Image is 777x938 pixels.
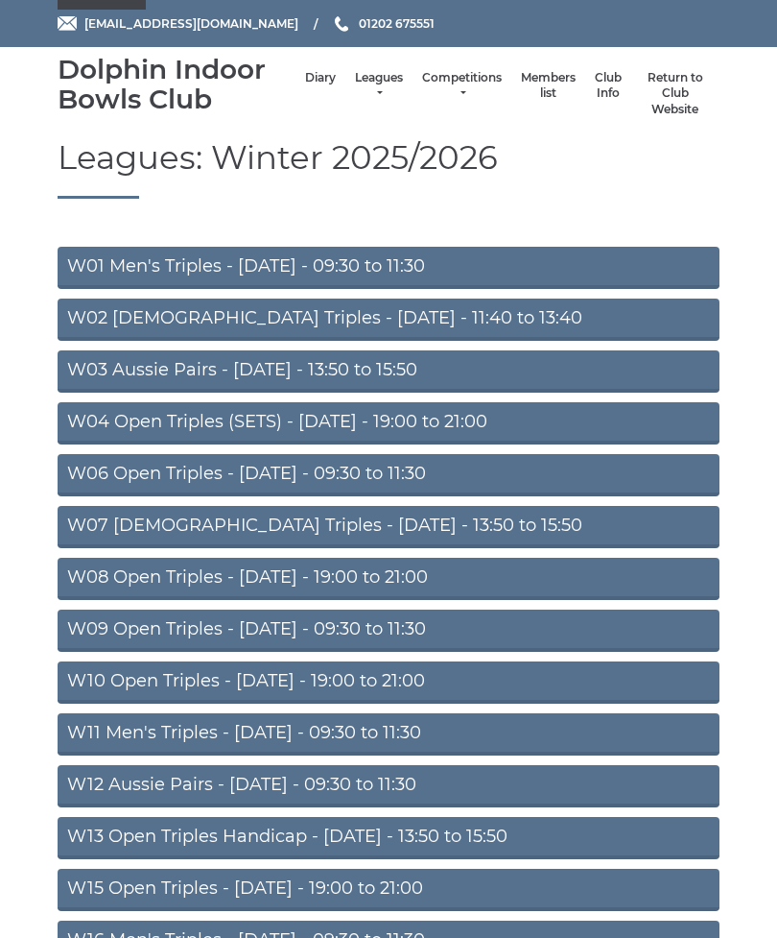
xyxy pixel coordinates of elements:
a: W10 Open Triples - [DATE] - 19:00 to 21:00 [58,661,719,704]
a: Email [EMAIL_ADDRESS][DOMAIN_NAME] [58,14,298,33]
a: W09 Open Triples - [DATE] - 09:30 to 11:30 [58,610,719,652]
a: Club Info [595,70,622,102]
a: W08 Open Triples - [DATE] - 19:00 to 21:00 [58,558,719,600]
a: W04 Open Triples (SETS) - [DATE] - 19:00 to 21:00 [58,402,719,445]
span: 01202 675551 [359,16,435,31]
a: W01 Men's Triples - [DATE] - 09:30 to 11:30 [58,247,719,289]
a: W06 Open Triples - [DATE] - 09:30 to 11:30 [58,454,719,496]
a: W07 [DEMOGRAPHIC_DATA] Triples - [DATE] - 13:50 to 15:50 [58,506,719,548]
a: Return to Club Website [641,70,710,118]
a: W12 Aussie Pairs - [DATE] - 09:30 to 11:30 [58,765,719,807]
span: [EMAIL_ADDRESS][DOMAIN_NAME] [84,16,298,31]
h1: Leagues: Winter 2025/2026 [58,140,719,198]
a: Members list [521,70,576,102]
a: W03 Aussie Pairs - [DATE] - 13:50 to 15:50 [58,350,719,393]
a: W13 Open Triples Handicap - [DATE] - 13:50 to 15:50 [58,817,719,859]
a: Competitions [422,70,502,102]
a: W11 Men's Triples - [DATE] - 09:30 to 11:30 [58,713,719,756]
div: Dolphin Indoor Bowls Club [58,55,295,114]
a: W15 Open Triples - [DATE] - 19:00 to 21:00 [58,869,719,911]
a: Diary [305,70,336,86]
a: Leagues [355,70,403,102]
a: W02 [DEMOGRAPHIC_DATA] Triples - [DATE] - 11:40 to 13:40 [58,299,719,341]
img: Email [58,16,77,31]
img: Phone us [335,16,348,32]
a: Phone us 01202 675551 [332,14,435,33]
